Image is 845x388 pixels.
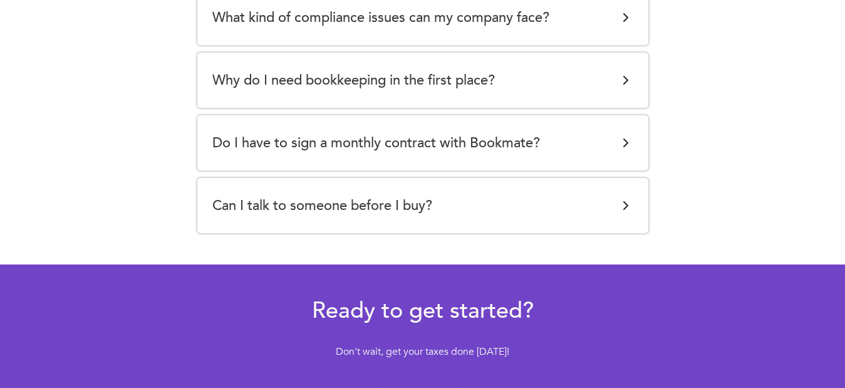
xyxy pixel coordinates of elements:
[264,345,581,365] div: Don't wait, get your taxes done [DATE]!
[212,68,495,93] h5: Why do I need bookkeeping in the first place?
[212,5,549,30] h5: What kind of compliance issues can my company face?
[212,130,540,155] h5: Do I have to sign a monthly contract with Bookmate?
[212,193,432,218] h5: Can I talk to someone before I buy?
[264,296,581,326] h3: Ready to get started?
